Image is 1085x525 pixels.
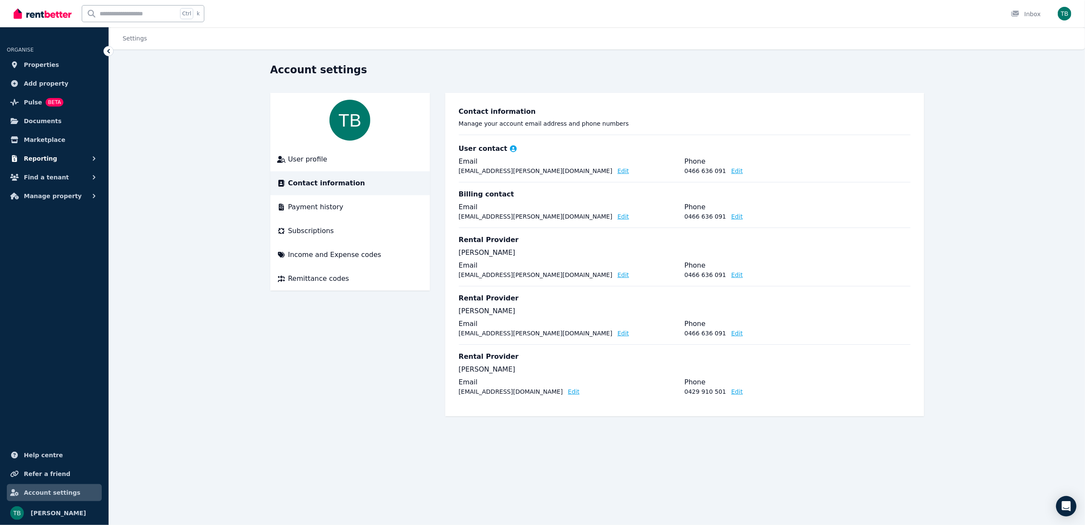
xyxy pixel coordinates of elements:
button: Manage property [7,187,102,205]
span: ORGANISE [7,47,34,53]
p: [EMAIL_ADDRESS][PERSON_NAME][DOMAIN_NAME] [459,271,613,279]
button: Edit [568,387,579,396]
legend: Email [459,202,685,212]
span: k [197,10,200,17]
span: Documents [24,116,62,126]
a: Properties [7,56,102,73]
a: Remittance codes [277,274,423,284]
a: Settings [123,35,147,42]
p: 0466 636 091 [684,167,726,175]
legend: Phone [684,260,910,271]
legend: Phone [684,377,910,387]
a: Payment history [277,202,423,212]
p: 0466 636 091 [684,329,726,337]
p: 0429 910 501 [684,387,726,396]
p: 0466 636 091 [684,212,726,221]
a: Documents [7,112,102,130]
button: Edit [731,387,743,396]
h3: Billing contact [459,189,514,199]
h1: Account settings [270,63,367,77]
button: Edit [731,271,743,279]
legend: Phone [684,319,910,329]
h3: User contact [459,144,507,154]
span: Manage property [24,191,82,201]
img: Tillyck Bevins [1058,7,1071,20]
button: Edit [731,329,743,337]
span: Income and Expense codes [288,250,381,260]
span: Account settings [24,487,80,498]
span: Ctrl [180,8,193,19]
button: Reporting [7,150,102,167]
a: Marketplace [7,131,102,148]
span: Payment history [288,202,344,212]
button: Edit [731,212,743,221]
a: Help centre [7,447,102,464]
nav: Breadcrumb [109,27,157,49]
a: Refer a friend [7,465,102,482]
p: [PERSON_NAME] [459,364,910,375]
button: Edit [618,167,629,175]
a: PulseBETA [7,94,102,111]
span: BETA [46,98,63,107]
a: Account settings [7,484,102,501]
span: Add property [24,78,69,89]
span: Remittance codes [288,274,349,284]
p: [PERSON_NAME] [459,248,910,258]
div: Inbox [1011,10,1041,18]
span: Marketplace [24,135,65,145]
span: Pulse [24,97,42,107]
legend: Email [459,260,685,271]
span: Help centre [24,450,63,460]
p: 0466 636 091 [684,271,726,279]
h3: Rental Provider [459,352,519,362]
img: Tillyck Bevins [329,100,370,141]
button: Edit [618,329,629,337]
a: User profile [277,154,423,164]
legend: Email [459,319,685,329]
span: Subscriptions [288,226,334,236]
span: Find a tenant [24,172,69,182]
p: [EMAIL_ADDRESS][PERSON_NAME][DOMAIN_NAME] [459,212,613,221]
span: [PERSON_NAME] [31,508,86,518]
p: Manage your account email address and phone numbers [459,119,910,128]
a: Income and Expense codes [277,250,423,260]
img: RentBetter [14,7,72,20]
h3: Contact information [459,107,910,117]
button: Edit [618,271,629,279]
button: Edit [731,167,743,175]
button: Edit [618,212,629,221]
span: Reporting [24,153,57,164]
legend: Phone [684,156,910,167]
h3: Rental Provider [459,235,519,245]
div: Open Intercom Messenger [1056,496,1076,516]
p: [PERSON_NAME] [459,306,910,316]
a: Subscriptions [277,226,423,236]
span: Contact information [288,178,365,188]
a: Add property [7,75,102,92]
p: [EMAIL_ADDRESS][PERSON_NAME][DOMAIN_NAME] [459,167,613,175]
h3: Rental Provider [459,293,519,303]
p: [EMAIL_ADDRESS][PERSON_NAME][DOMAIN_NAME] [459,329,613,337]
span: Refer a friend [24,469,70,479]
p: [EMAIL_ADDRESS][DOMAIN_NAME] [459,387,563,396]
a: Contact information [277,178,423,188]
button: Find a tenant [7,169,102,186]
legend: Phone [684,202,910,212]
span: Properties [24,60,59,70]
legend: Email [459,377,685,387]
img: Tillyck Bevins [10,506,24,520]
span: User profile [288,154,327,164]
legend: Email [459,156,685,167]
